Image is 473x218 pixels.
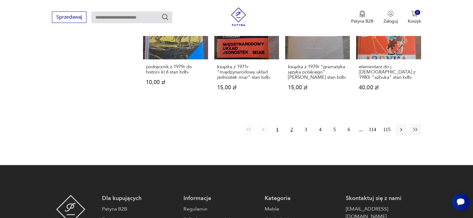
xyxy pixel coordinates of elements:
a: Ikona medaluPatyna B2B [351,11,373,24]
p: 40,00 zł [359,85,418,90]
h3: podręcznik z 1979r do historii kl 6 stan bdb- [146,64,205,75]
img: Ikonka użytkownika [387,11,394,17]
button: 114 [367,124,378,135]
button: Patyna B2B [351,11,373,24]
h3: książka z 1971r "międzynarodowy układ jednostek miar" stan bdb- [217,64,276,80]
button: 4 [315,124,326,135]
button: 1 [272,124,283,135]
a: Patyna B2B [102,205,177,213]
p: 10,00 zł [146,80,205,85]
a: Regulamin [183,205,258,213]
img: Ikona medalu [359,11,365,17]
button: 2 [286,124,297,135]
p: Zaloguj [383,18,398,24]
p: Patyna B2B [351,18,373,24]
img: Ikona koszyka [411,11,417,17]
button: 0Koszyk [408,11,421,24]
p: Skontaktuj się z nami [346,195,421,202]
h3: książka z 1979r "gramatyka języka polskiego" [PERSON_NAME] stan bdb- [288,64,347,80]
button: 6 [343,124,355,135]
a: Sprzedawaj [52,16,86,20]
p: 15,00 zł [288,85,347,90]
p: Kategorie [265,195,340,202]
img: Patyna - sklep z meblami i dekoracjami vintage [229,7,248,26]
button: Sprzedawaj [52,11,86,23]
button: Szukaj [161,13,169,21]
button: 5 [329,124,340,135]
div: 0 [415,10,420,15]
a: Meble [265,205,340,213]
p: Informacje [183,195,258,202]
p: 15,00 zł [217,85,276,90]
p: Koszyk [408,18,421,24]
h3: elementarz do j. [DEMOGRAPHIC_DATA] z 1980r "azbuka" stan bdb- [359,64,418,80]
button: 3 [300,124,312,135]
p: Dla kupujących [102,195,177,202]
button: Zaloguj [383,11,398,24]
button: 115 [381,124,392,135]
iframe: Smartsupp widget button [452,193,469,211]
